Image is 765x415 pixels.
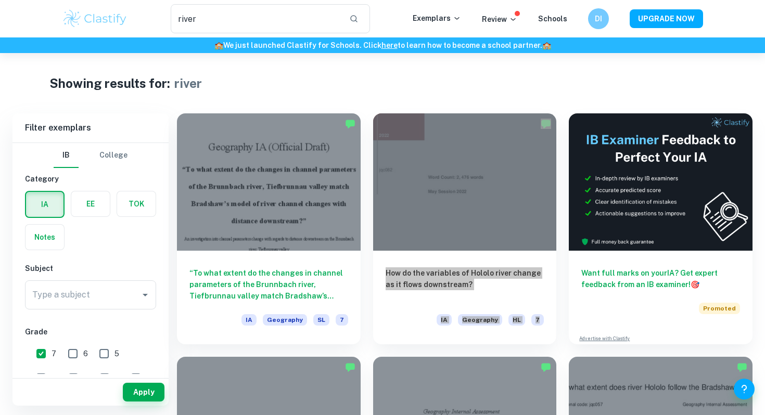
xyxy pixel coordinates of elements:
a: “To what extent do the changes in channel parameters of the Brunnbach river, Tiefbrunnau valley m... [177,113,361,344]
span: 1 [146,372,149,384]
h6: Filter exemplars [12,113,169,142]
img: Thumbnail [569,113,753,251]
h6: “To what extent do the changes in channel parameters of the Brunnbach river, Tiefbrunnau valley m... [189,267,348,302]
h6: Grade [25,326,156,338]
button: Apply [123,383,164,401]
a: Advertise with Clastify [579,335,630,342]
span: 🎯 [691,280,699,289]
p: Exemplars [413,12,461,24]
span: 3 [84,372,88,384]
span: 7 [336,314,348,326]
h1: Showing results for: [49,74,170,93]
span: SL [313,314,329,326]
img: Marked [737,362,747,372]
img: Marked [345,119,355,129]
h6: DI [593,13,605,24]
span: Promoted [699,303,740,314]
span: 🏫 [214,41,223,49]
span: IA [437,314,452,326]
p: Review [482,14,517,25]
button: IB [54,143,79,168]
span: 7 [531,314,544,326]
h6: Category [25,173,156,185]
h6: How do the variables of Hololo river change as it flows downstream? [386,267,544,302]
span: 6 [83,348,88,359]
button: EE [71,191,110,216]
h6: Want full marks on your IA ? Get expert feedback from an IB examiner! [581,267,740,290]
button: Help and Feedback [734,379,755,399]
a: How do the variables of Hololo river change as it flows downstream?IAGeographyHL7 [373,113,557,344]
span: 5 [114,348,119,359]
h6: We just launched Clastify for Schools. Click to learn how to become a school partner. [2,40,763,51]
a: here [381,41,398,49]
span: 7 [52,348,56,359]
span: Geography [263,314,307,326]
button: TOK [117,191,156,216]
input: Search for any exemplars... [171,4,341,33]
button: Notes [25,225,64,250]
a: Schools [538,15,567,23]
img: Clastify logo [62,8,128,29]
span: HL [508,314,525,326]
button: Open [138,288,152,302]
span: 🏫 [542,41,551,49]
button: UPGRADE NOW [630,9,703,28]
a: Want full marks on yourIA? Get expert feedback from an IB examiner!PromotedAdvertise with Clastify [569,113,753,344]
button: College [99,143,127,168]
h1: river [174,74,202,93]
img: Marked [345,362,355,372]
span: IA [241,314,257,326]
button: IA [26,192,63,217]
h6: Subject [25,263,156,274]
span: Geography [458,314,502,326]
span: 2 [115,372,119,384]
div: Filter type choice [54,143,127,168]
img: Marked [541,119,551,129]
img: Marked [541,362,551,372]
span: 4 [52,372,57,384]
button: DI [588,8,609,29]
